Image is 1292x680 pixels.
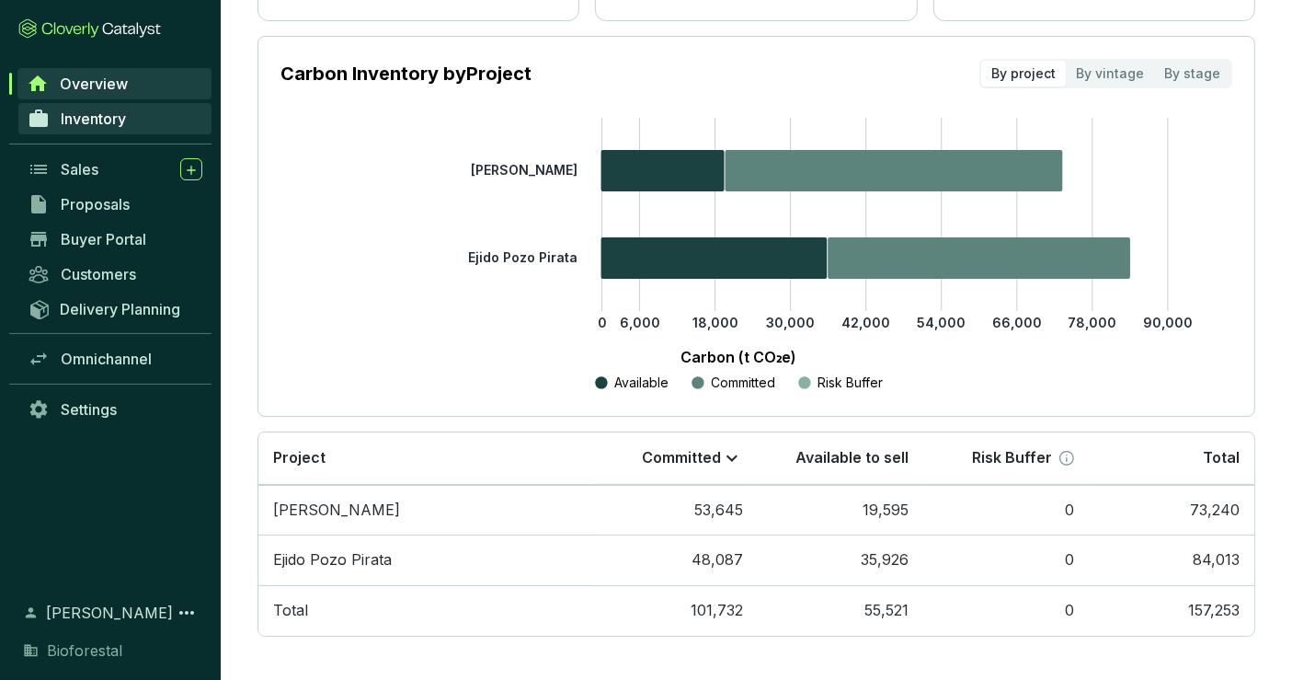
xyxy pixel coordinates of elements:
[692,315,738,330] tspan: 18,000
[61,195,130,213] span: Proposals
[923,535,1089,585] td: 0
[61,350,152,368] span: Omnichannel
[614,374,669,392] p: Available
[18,294,212,324] a: Delivery Planning
[1154,61,1230,86] div: By stage
[923,585,1089,636] td: 0
[620,315,660,330] tspan: 6,000
[1066,61,1154,86] div: By vintage
[18,343,212,375] a: Omnichannel
[818,374,883,392] p: Risk Buffer
[592,585,758,636] td: 101,732
[61,230,146,248] span: Buyer Portal
[61,400,117,419] span: Settings
[258,585,592,636] td: Total
[758,432,923,485] th: Available to sell
[766,315,815,330] tspan: 30,000
[598,315,607,330] tspan: 0
[18,103,212,134] a: Inventory
[758,535,923,585] td: 35,926
[642,448,721,468] p: Committed
[841,315,890,330] tspan: 42,000
[46,602,173,624] span: [PERSON_NAME]
[917,315,966,330] tspan: 54,000
[61,109,126,128] span: Inventory
[468,249,577,265] tspan: Ejido Pozo Pirata
[592,535,758,585] td: 48,087
[923,485,1089,536] td: 0
[258,432,592,485] th: Project
[981,61,1066,86] div: By project
[258,485,592,536] td: Ejido Gavilanes
[17,68,212,99] a: Overview
[47,640,122,662] span: Bioforestal
[60,300,180,318] span: Delivery Planning
[308,346,1169,368] p: Carbon (t CO₂e)
[61,265,136,283] span: Customers
[280,61,532,86] p: Carbon Inventory by Project
[972,448,1052,468] p: Risk Buffer
[758,585,923,636] td: 55,521
[992,315,1042,330] tspan: 66,000
[61,160,98,179] span: Sales
[1089,535,1254,585] td: 84,013
[1068,315,1116,330] tspan: 78,000
[979,59,1232,88] div: segmented control
[18,154,212,185] a: Sales
[592,485,758,536] td: 53,645
[471,162,577,178] tspan: [PERSON_NAME]
[258,535,592,585] td: Ejido Pozo Pirata
[1089,585,1254,636] td: 157,253
[1089,432,1254,485] th: Total
[1089,485,1254,536] td: 73,240
[758,485,923,536] td: 19,595
[1143,315,1193,330] tspan: 90,000
[18,394,212,425] a: Settings
[711,374,775,392] p: Committed
[18,189,212,220] a: Proposals
[18,259,212,290] a: Customers
[60,75,128,93] span: Overview
[18,224,212,255] a: Buyer Portal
